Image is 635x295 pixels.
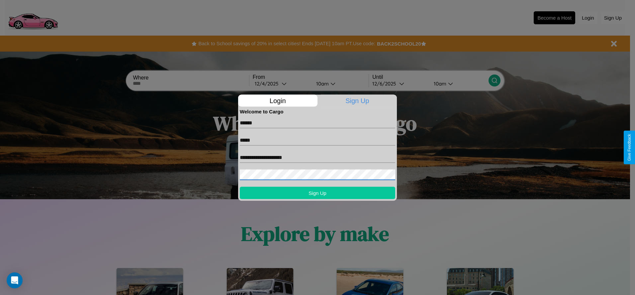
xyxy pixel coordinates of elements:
[7,272,23,288] div: Open Intercom Messenger
[240,108,395,114] h4: Welcome to Cargo
[240,187,395,199] button: Sign Up
[318,94,397,106] p: Sign Up
[238,94,317,106] p: Login
[627,134,632,161] div: Give Feedback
